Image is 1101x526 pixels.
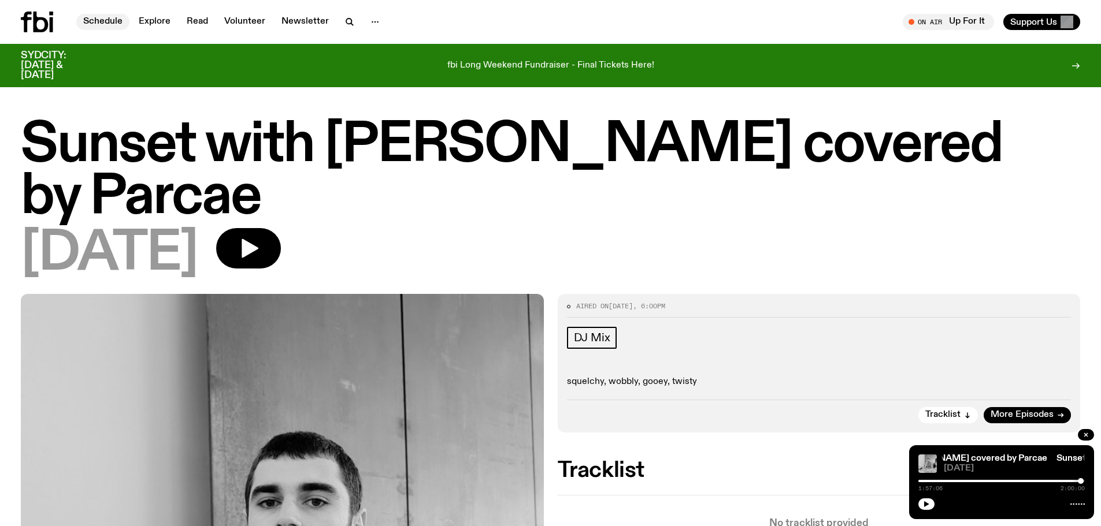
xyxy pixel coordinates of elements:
[132,14,177,30] a: Explore
[841,454,1047,463] a: Sunset with [PERSON_NAME] covered by Parcae
[447,61,654,71] p: fbi Long Weekend Fundraiser - Final Tickets Here!
[576,301,609,311] span: Aired on
[180,14,215,30] a: Read
[76,14,129,30] a: Schedule
[633,301,665,311] span: , 6:00pm
[1003,14,1080,30] button: Support Us
[944,464,1085,473] span: [DATE]
[984,407,1071,423] a: More Episodes
[991,411,1054,419] span: More Episodes
[918,407,978,423] button: Tracklist
[903,14,994,30] button: On AirUp For It
[21,228,198,280] span: [DATE]
[275,14,336,30] a: Newsletter
[1010,17,1057,27] span: Support Us
[609,301,633,311] span: [DATE]
[574,331,610,344] span: DJ Mix
[1061,486,1085,491] span: 2:00:00
[567,327,617,349] a: DJ Mix
[918,486,943,491] span: 1:57:06
[21,51,95,80] h3: SYDCITY: [DATE] & [DATE]
[567,376,1072,387] p: squelchy, wobbly, gooey, twisty
[21,120,1080,223] h1: Sunset with [PERSON_NAME] covered by Parcae
[217,14,272,30] a: Volunteer
[925,411,961,419] span: Tracklist
[558,460,1081,481] h2: Tracklist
